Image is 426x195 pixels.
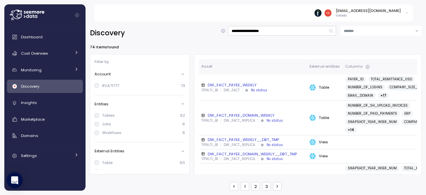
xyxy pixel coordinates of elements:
[345,174,405,180] a: PAYEE_EMAIL_DOMAIN_WEEK_SK
[267,118,283,123] div: No status
[345,103,410,109] a: NUMBER_OF_SH_UPLOAD_INVOICES
[102,83,119,88] div: RVA71777
[345,165,399,171] a: SNAPSHOT_YEAR_WEEK_NUM
[224,157,255,161] p: DW_FACT_REPLICA
[7,129,83,142] a: Domains
[348,174,402,180] span: PAYEE_EMAIL_DOMAIN_WEEK_SK
[267,143,283,147] div: No status
[310,64,340,70] div: External entities
[224,143,255,147] p: DW_FACT_REPLICA
[201,143,218,147] p: TIPALTI_BI
[345,93,376,99] a: EMAIL_DOMAIN
[310,84,340,91] div: Table
[73,13,81,18] button: Collapse navigation
[90,28,125,38] h2: Discovery
[348,103,408,109] span: NUMBER_OF_SH_UPLOAD_INVOICES
[7,63,83,77] a: Monitoring
[224,118,255,123] p: DW_FACT_REPLICA
[95,148,124,154] p: External Entities
[201,88,218,93] p: TIPALTI_BI
[345,84,385,90] a: NUMBER_OF_LOGINS
[348,165,397,171] span: SNAPSHOT_YEAR_WEEK_NUM
[310,153,340,160] div: View
[102,169,114,174] div: Model
[201,137,304,147] a: DW_FACT_PAYEE_WEEKLY__DBT_TMPTIPALTI_BIDW_FACT_REPLICANo status
[21,133,38,138] span: Domains
[324,9,331,16] img: e4f1013cbcfa3a60050984dc5e8e116a
[315,9,321,16] img: 6714de1ca73de131760c52a6.PNG
[201,113,304,123] a: DW_FACT_PAYEE_DOMAIN_WEEKLYTIPALTI_BIDW_FACT_REPLICANo status
[368,76,415,82] a: TOTAL_REMITTANCE_USD
[404,111,410,117] span: ERP
[181,83,185,88] p: 73
[201,82,304,88] div: DW_FACT_PAYEE_WEEKLY
[7,80,83,93] a: Discovery
[182,169,185,174] p: 6
[348,93,373,99] span: EMAIL_DOMAIN
[348,111,397,117] span: NUMBER_OF_PAID_PAYMENTS
[336,13,401,18] p: Viewer
[21,153,37,158] span: Settings
[402,111,413,117] a: ERP
[7,96,83,110] a: Insights
[348,76,363,82] span: PAYER_ID
[102,130,121,135] div: Workflows
[201,151,304,157] div: DW_FACT_PAYEE_DOMAIN_WEEKLY__DBT_TMP
[224,88,240,93] p: DW_FACT
[7,30,83,44] a: Dashboard
[21,117,45,122] span: Marketplace
[182,130,185,135] p: 6
[201,157,218,161] p: TIPALTI_BI
[201,118,218,123] p: TIPALTI_BI
[348,119,397,125] span: SNAPSHOT_YEAR_WEEK_NUM
[348,84,382,90] span: NUMBER_OF_LOGINS
[201,82,304,92] a: DW_FACT_PAYEE_WEEKLYTIPALTI_BIDW_FACTNo status
[345,76,366,82] a: PAYER_ID
[21,84,39,89] span: Discovery
[267,157,283,161] div: No status
[180,113,185,118] p: 62
[371,76,412,82] span: TOTAL_REMITTANCE_USD
[21,67,42,73] span: Monitoring
[310,139,340,146] div: View
[7,172,23,188] div: Open Intercom Messenger
[336,8,401,13] div: [EMAIL_ADDRESS][DOMAIN_NAME]
[102,113,115,118] div: Tables
[21,51,48,56] span: Cost Overview
[380,93,386,99] span: + 17
[7,113,83,126] a: Marketplace
[251,182,260,191] button: 2
[262,182,271,191] button: 3
[201,64,304,70] div: Asset
[345,119,399,125] a: SNAPSHOT_YEAR_WEEK_NUM
[201,137,304,142] div: DW_FACT_PAYEE_WEEKLY__DBT_TMP
[310,115,340,121] div: Table
[182,121,185,127] p: 6
[241,182,249,191] button: 1
[21,34,43,40] span: Dashboard
[90,44,119,50] p: 74 items found
[95,59,109,64] p: Filter by
[180,160,185,165] p: 60
[7,149,83,162] a: Settings
[348,127,354,133] span: + 14
[21,100,37,105] span: Insights
[345,111,400,117] a: NUMBER_OF_PAID_PAYMENTS
[102,121,111,127] div: Jobs
[7,47,83,60] a: Cost Overview
[102,160,112,165] div: Table
[95,71,111,77] p: Account
[95,101,108,107] p: Entities
[201,151,304,161] a: DW_FACT_PAYEE_DOMAIN_WEEKLY__DBT_TMPTIPALTI_BIDW_FACT_REPLICANo status
[251,88,267,93] div: No status
[201,113,304,118] div: DW_FACT_PAYEE_DOMAIN_WEEKLY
